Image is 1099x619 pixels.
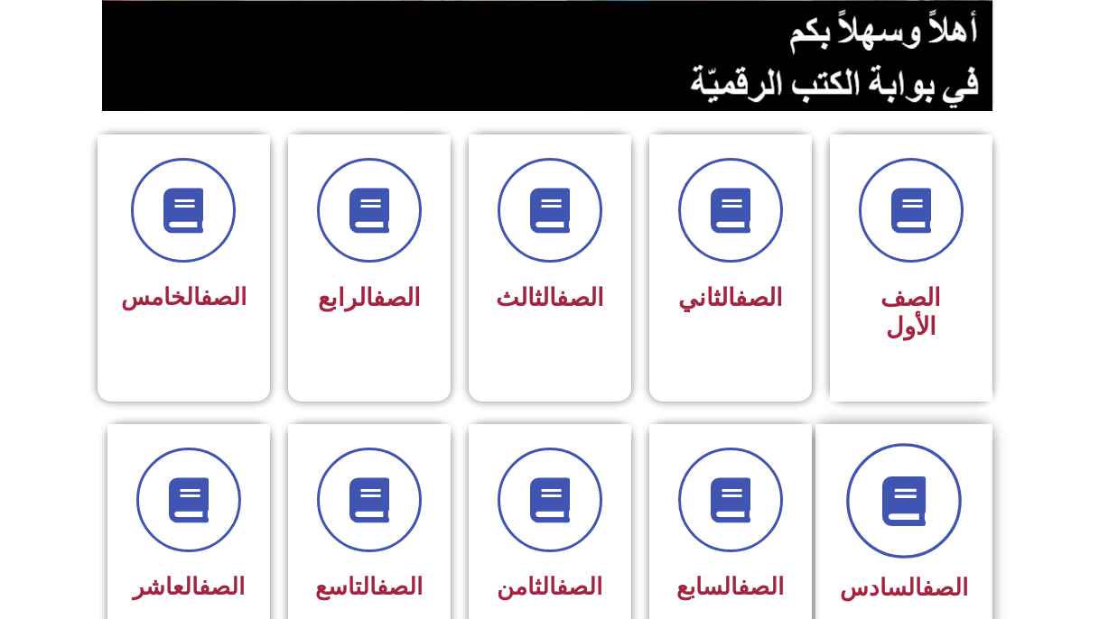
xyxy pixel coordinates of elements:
[880,283,941,341] span: الصف الأول
[373,283,421,312] a: الصف
[199,573,245,600] a: الصف
[678,283,783,312] span: الثاني
[556,283,604,312] a: الصف
[200,283,247,310] a: الصف
[676,573,784,600] span: السابع
[377,573,423,600] a: الصف
[497,573,602,600] span: الثامن
[922,574,968,601] a: الصف
[133,573,245,600] span: العاشر
[496,283,604,312] span: الثالث
[318,283,421,312] span: الرابع
[315,573,423,600] span: التاسع
[556,573,602,600] a: الصف
[738,573,784,600] a: الصف
[840,574,968,601] span: السادس
[121,283,247,310] span: الخامس
[735,283,783,312] a: الصف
